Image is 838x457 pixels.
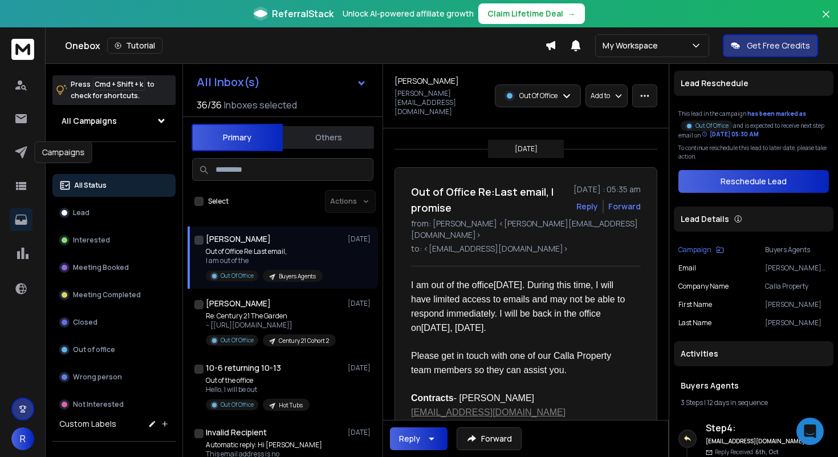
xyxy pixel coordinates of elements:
button: Claim Lifetime Deal→ [478,3,585,24]
button: Primary [192,124,283,151]
h3: Filters [52,151,176,167]
p: Out Of Office [695,122,729,130]
span: has been marked as [747,110,806,118]
a: [EMAIL_ADDRESS][DOMAIN_NAME] [411,406,566,418]
p: Out Of Office [221,272,254,280]
p: Get Free Credits [747,40,810,51]
p: My Workspace [603,40,662,51]
span: 3 Steps [681,398,703,407]
p: Buyers Agents [765,245,829,254]
button: R [11,427,34,450]
h1: [PERSON_NAME] [206,298,271,309]
p: Not Interested [73,400,124,409]
div: [DATE] 05:30 AM [702,130,759,139]
h3: Inboxes selected [224,98,297,112]
button: All Campaigns [52,110,176,132]
p: [PERSON_NAME][EMAIL_ADDRESS][DOMAIN_NAME] [394,89,488,116]
button: Reply [390,427,448,450]
button: Wrong person [52,366,176,389]
p: Out Of Office [519,91,558,100]
div: | [681,398,827,407]
button: Lead [52,201,176,224]
p: Closed [73,318,97,327]
span: → [568,8,576,19]
p: Meeting Completed [73,290,141,300]
button: Closed [52,311,176,334]
h1: All Inbox(s) [197,76,260,88]
h6: Step 4 : [706,421,806,435]
button: Forward [457,427,522,450]
span: [DATE] [421,323,450,333]
p: Interested [73,236,110,245]
button: Meeting Booked [52,256,176,279]
h6: [EMAIL_ADDRESS][DOMAIN_NAME] [706,437,806,446]
h1: Out of Office Re:Last email, I promise [411,184,567,216]
span: Contracts [411,393,454,403]
button: Campaign [678,245,724,254]
p: Hello, I will be out [206,385,310,394]
h1: All Campaigns [62,115,117,127]
p: to: <[EMAIL_ADDRESS][DOMAIN_NAME]> [411,243,641,254]
p: Out of office [73,345,115,354]
p: Email [678,264,696,273]
h1: [PERSON_NAME] [394,75,459,87]
p: Lead Reschedule [681,78,748,89]
span: , [DATE]. [450,323,486,333]
div: Open Intercom Messenger [796,418,824,445]
span: [EMAIL_ADDRESS][DOMAIN_NAME] [411,407,566,417]
span: 12 days in sequence [707,398,768,407]
p: Out Of Office [221,336,254,345]
p: Add to [591,91,610,100]
p: Century 21 Cohort 2 [279,337,329,345]
p: from: [PERSON_NAME] <[PERSON_NAME][EMAIL_ADDRESS][DOMAIN_NAME]> [411,218,641,241]
p: Reply Received [715,448,779,456]
p: [PERSON_NAME] [765,300,829,309]
div: Onebox [65,38,545,54]
p: All Status [74,181,107,190]
p: Buyers Agents [279,272,316,281]
button: Reply [576,201,598,212]
h1: 10-6 returning 10-13 [206,362,281,374]
span: - [PERSON_NAME] [454,393,534,403]
p: Company Name [678,282,729,291]
div: Forward [608,201,641,212]
button: Not Interested [52,393,176,416]
h1: [PERSON_NAME] [206,233,271,245]
p: [DATE] [348,234,373,244]
p: Calla Property [765,282,829,291]
p: Out Of Office [221,401,254,409]
p: Lead Details [681,213,729,225]
p: Lead [73,208,90,217]
button: Close banner [819,7,833,34]
p: Meeting Booked [73,263,129,272]
button: All Status [52,174,176,197]
p: Press to check for shortcuts. [71,79,154,102]
span: 36 / 36 [197,98,222,112]
span: Cmd + Shift + k [93,78,145,91]
p: [DATE] [515,144,538,153]
p: Re: Century 21 The Garden [206,312,336,321]
button: Interested [52,229,176,252]
p: Automatic reply: Hi [PERSON_NAME] [206,440,336,450]
p: [DATE] [348,428,373,437]
button: Others [283,125,374,150]
p: [DATE] [348,363,373,373]
p: First Name [678,300,712,309]
span: ReferralStack [272,7,333,21]
span: 6th, Oct [755,448,779,456]
button: Reschedule Lead [678,170,829,193]
p: To continue reschedule this lead to later date, please take action. [678,144,829,161]
button: Out of office [52,338,176,361]
div: Activities [674,341,833,366]
p: Last Name [678,318,711,327]
p: -- [[URL][DOMAIN_NAME]] [206,321,336,330]
p: Wrong person [73,373,122,382]
div: Campaigns [35,141,92,163]
button: Meeting Completed [52,284,176,306]
p: Unlock AI-powered affiliate growth [343,8,474,19]
p: Out of the office [206,376,310,385]
p: Hot Tubs [279,401,303,410]
p: [PERSON_NAME] [765,318,829,327]
div: Reply [399,433,420,444]
h3: Custom Labels [59,418,116,430]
